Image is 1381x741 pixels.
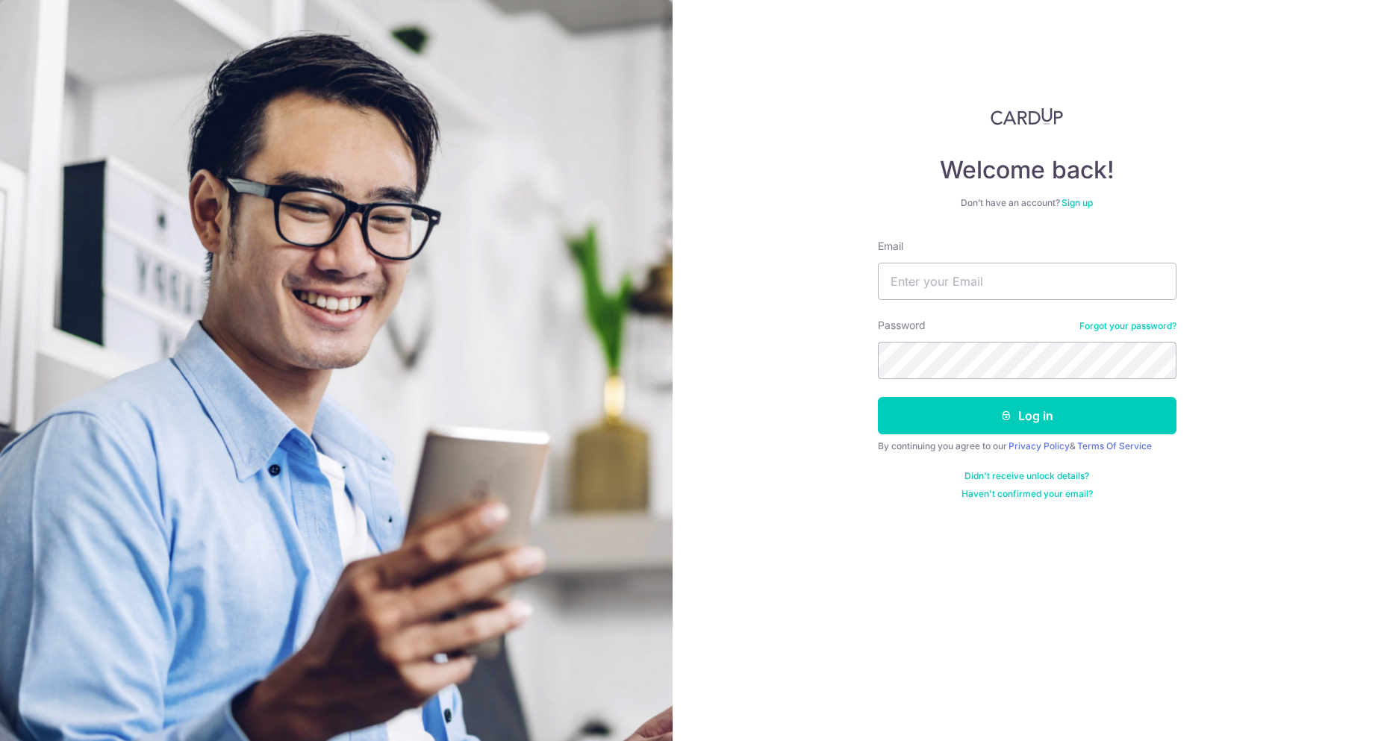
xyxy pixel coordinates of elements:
[878,239,903,254] label: Email
[1009,440,1070,451] a: Privacy Policy
[878,263,1176,300] input: Enter your Email
[878,397,1176,434] button: Log in
[1062,197,1093,208] a: Sign up
[878,197,1176,209] div: Don’t have an account?
[961,488,1093,500] a: Haven't confirmed your email?
[991,107,1064,125] img: CardUp Logo
[964,470,1089,482] a: Didn't receive unlock details?
[1079,320,1176,332] a: Forgot your password?
[1077,440,1152,451] a: Terms Of Service
[878,318,926,333] label: Password
[878,440,1176,452] div: By continuing you agree to our &
[878,155,1176,185] h4: Welcome back!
